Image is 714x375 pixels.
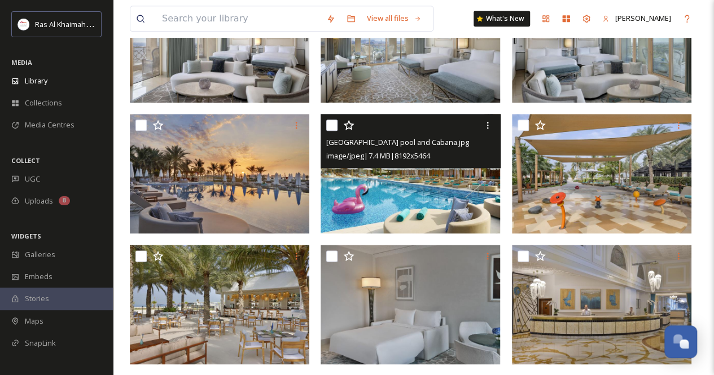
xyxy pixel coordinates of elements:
img: Sunset Beach Bar day view.jpg [130,245,309,364]
span: Stories [25,293,49,304]
a: View all files [361,7,427,29]
img: Sofa Bed.jpg [321,245,500,364]
img: Sunset Beach pool and Cabana.jpg [321,114,500,233]
span: Ras Al Khaimah Tourism Development Authority [35,19,195,29]
input: Search your library [156,6,321,31]
span: Uploads [25,196,53,206]
a: [PERSON_NAME] [597,7,677,29]
span: [GEOGRAPHIC_DATA] pool and Cabana.jpg [326,137,468,147]
span: WIDGETS [11,232,41,240]
img: Sunset Beach Sunset poolview.jpg [130,114,309,233]
span: UGC [25,174,40,184]
span: Galleries [25,249,55,260]
div: 8 [59,196,70,205]
img: Logo_RAKTDA_RGB-01.png [18,19,29,30]
span: Library [25,76,47,86]
span: Media Centres [25,120,75,130]
span: Embeds [25,271,52,282]
span: SnapLink [25,338,56,348]
span: image/jpeg | 7.4 MB | 8192 x 5464 [326,151,430,161]
a: What's New [474,11,530,27]
span: Maps [25,316,43,327]
span: Collections [25,98,62,108]
span: MEDIA [11,58,32,67]
button: Open Chat [664,325,697,358]
span: COLLECT [11,156,40,165]
img: Splashpad with beach view .jpg [512,114,691,233]
span: [PERSON_NAME] [615,13,671,23]
img: Reception.jpg [512,245,691,364]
